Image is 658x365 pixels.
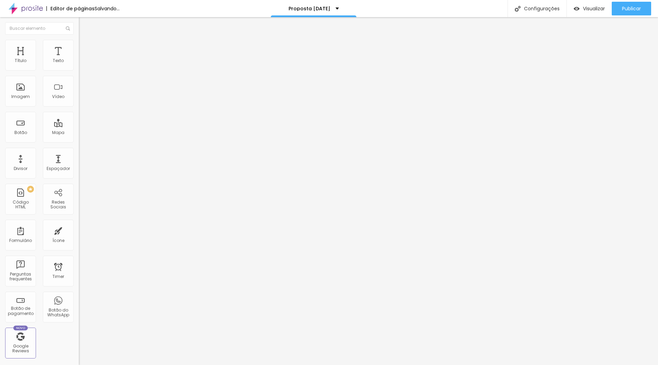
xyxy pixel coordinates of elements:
div: Espaçador [47,166,70,171]
div: Botão de pagamento [7,306,34,316]
img: Icone [66,26,70,31]
div: Perguntas frequentes [7,272,34,282]
div: Formulário [9,238,32,243]
div: Código HTML [7,200,34,210]
div: Divisor [14,166,27,171]
p: Proposta [DATE] [289,6,330,11]
span: Publicar [622,6,641,11]
div: Redes Sociais [45,200,72,210]
div: Salvando... [95,6,120,11]
div: Google Reviews [7,344,34,354]
span: Visualizar [583,6,605,11]
div: Ícone [52,238,64,243]
div: Botão [14,130,27,135]
input: Buscar elemento [5,22,74,35]
div: Timer [52,274,64,279]
img: Icone [515,6,521,12]
div: Mapa [52,130,64,135]
iframe: Editor [79,17,658,365]
div: Editor de páginas [46,6,95,11]
div: Botão do WhatsApp [45,308,72,318]
div: Texto [53,58,64,63]
button: Publicar [612,2,651,15]
div: Vídeo [52,94,64,99]
img: view-1.svg [574,6,580,12]
div: Título [15,58,26,63]
div: Novo [13,326,28,330]
button: Visualizar [567,2,612,15]
div: Imagem [11,94,30,99]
